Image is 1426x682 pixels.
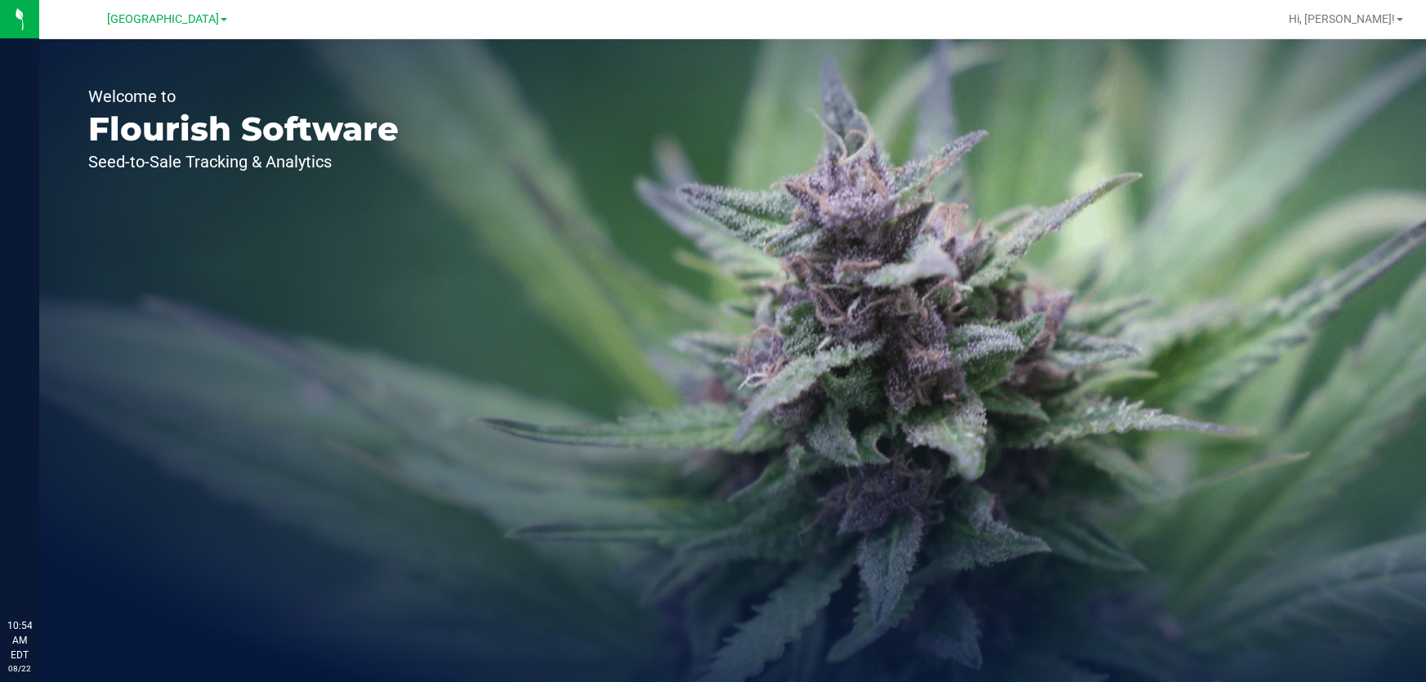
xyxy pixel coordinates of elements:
p: Welcome to [88,88,399,105]
span: [GEOGRAPHIC_DATA] [107,12,219,26]
p: 10:54 AM EDT [7,618,32,662]
span: Hi, [PERSON_NAME]! [1289,12,1395,25]
p: Flourish Software [88,113,399,145]
p: 08/22 [7,662,32,675]
p: Seed-to-Sale Tracking & Analytics [88,154,399,170]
